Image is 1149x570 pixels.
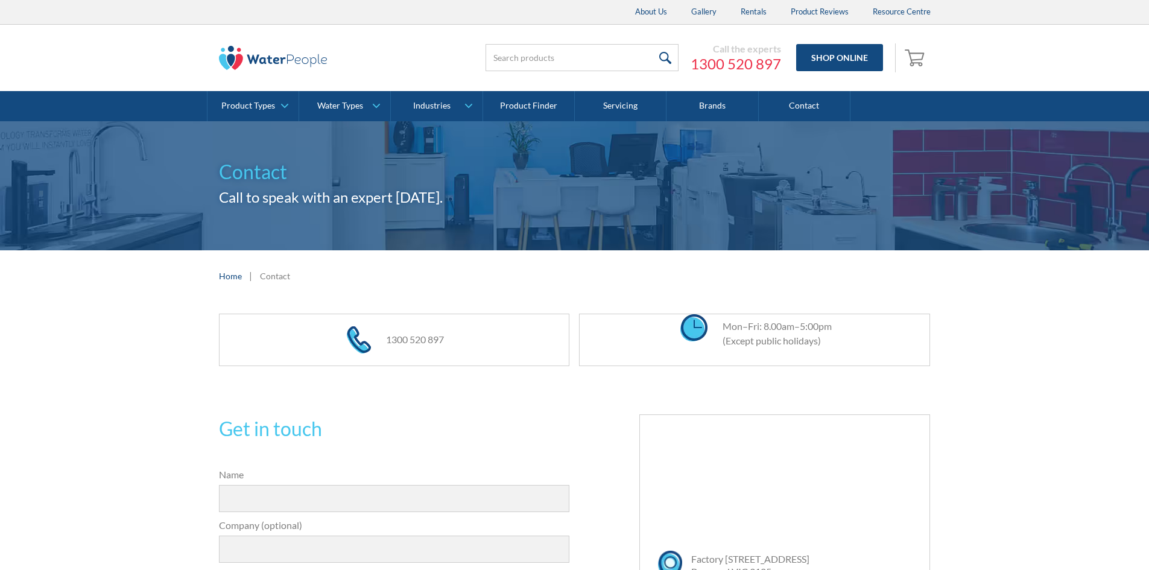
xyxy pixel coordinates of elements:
[486,44,679,71] input: Search products
[207,91,299,121] a: Product Types
[680,314,707,341] img: clock icon
[413,101,451,111] div: Industries
[575,91,666,121] a: Servicing
[219,46,328,70] img: The Water People
[219,467,570,482] label: Name
[248,268,254,283] div: |
[691,55,781,73] a: 1300 520 897
[219,186,931,208] h2: Call to speak with an expert [DATE].
[219,518,570,533] label: Company (optional)
[386,334,444,345] a: 1300 520 897
[759,91,850,121] a: Contact
[347,326,371,353] img: phone icon
[219,157,931,186] h1: Contact
[221,101,275,111] div: Product Types
[905,48,928,67] img: shopping cart
[260,270,290,282] div: Contact
[317,101,363,111] div: Water Types
[796,44,883,71] a: Shop Online
[219,414,570,443] h2: Get in touch
[219,270,242,282] a: Home
[483,91,575,121] a: Product Finder
[711,319,832,348] div: Mon–Fri: 8.00am–5:00pm (Except public holidays)
[691,43,781,55] div: Call the experts
[391,91,482,121] a: Industries
[299,91,390,121] a: Water Types
[902,43,931,72] a: Open cart
[666,91,758,121] a: Brands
